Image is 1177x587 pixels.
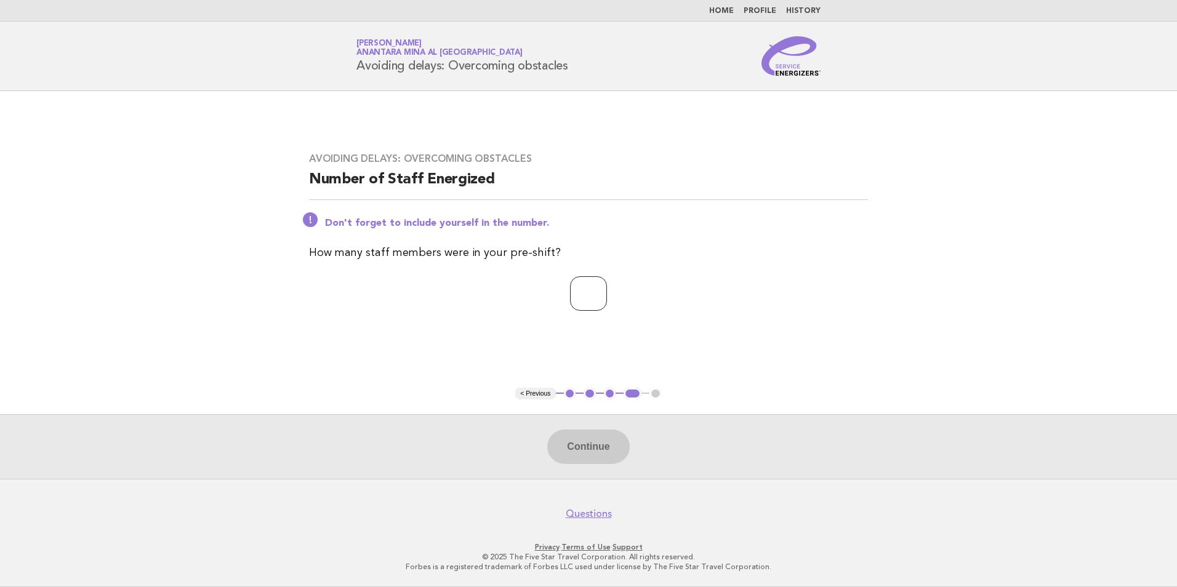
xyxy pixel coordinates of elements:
[212,542,965,552] p: · ·
[535,543,560,551] a: Privacy
[356,39,523,57] a: [PERSON_NAME]Anantara Mina al [GEOGRAPHIC_DATA]
[309,170,868,200] h2: Number of Staff Energized
[515,388,555,400] button: < Previous
[613,543,643,551] a: Support
[309,153,868,165] h3: Avoiding delays: Overcoming obstacles
[561,543,611,551] a: Terms of Use
[212,562,965,572] p: Forbes is a registered trademark of Forbes LLC used under license by The Five Star Travel Corpora...
[212,552,965,562] p: © 2025 The Five Star Travel Corporation. All rights reserved.
[566,508,612,520] a: Questions
[356,49,523,57] span: Anantara Mina al [GEOGRAPHIC_DATA]
[584,388,596,400] button: 2
[309,244,868,262] p: How many staff members were in your pre-shift?
[325,217,868,230] p: Don't forget to include yourself in the number.
[624,388,641,400] button: 4
[744,7,776,15] a: Profile
[564,388,576,400] button: 1
[356,40,568,72] h1: Avoiding delays: Overcoming obstacles
[604,388,616,400] button: 3
[761,36,821,76] img: Service Energizers
[709,7,734,15] a: Home
[786,7,821,15] a: History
